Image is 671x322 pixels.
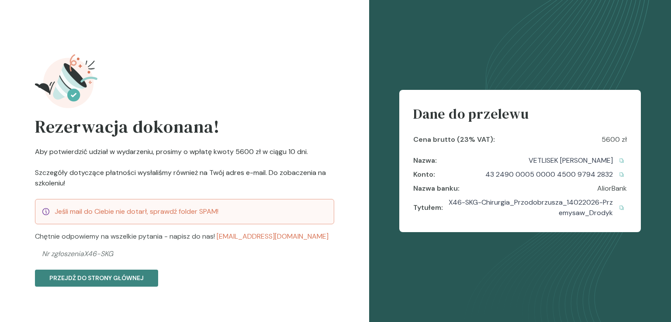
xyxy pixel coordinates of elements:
p: Nazwa : [413,155,437,166]
a: [EMAIL_ADDRESS][DOMAIN_NAME] [217,232,329,241]
button: Copy to clipboard [616,155,627,166]
img: registration_success.svg [35,49,99,113]
h3: Rezerwacja dokonana! [35,113,334,147]
p: Aby potwierdzić udział w wydarzeniu, prosimy o wpłatę kwoty 5600 zł w ciągu 10 dni. [35,147,334,157]
p: Nazwa banku : [413,183,460,194]
p: Jeśli mail do Ciebie nie dotarł, sprawdź folder SPAM! [55,206,218,217]
p: Szczegóły dotyczące płatności wysłaliśmy również na Twój adres e-mail. Do zobaczenia na szkoleniu! [35,168,334,188]
h4: Dane do przelewu [413,104,627,131]
a: Przejdź do strony głównej [35,259,334,287]
p: X46-SKG-Chirurgia_Przodobrzusza_14022026-Przemysaw_Drodyk [446,197,613,218]
p: VETLISEK [PERSON_NAME] [529,155,613,166]
p: Konto : [413,169,435,180]
p: AliorBank [597,183,627,194]
button: Copy to clipboard [616,202,627,213]
p: Cena brutto (23% VAT) : [413,134,495,145]
p: Chętnie odpowiemy na wszelkie pytania - napisz do nas! [35,224,334,249]
button: Przejdź do strony głównej [35,270,158,287]
p: 43 2490 0005 0000 4500 9794 2832 [485,169,613,180]
p: Nr zgłoszenia X46-SKG [35,249,334,259]
p: Tytułem : [413,202,443,213]
p: 5600 zł [602,134,627,145]
p: Przejdź do strony głównej [49,274,144,283]
button: Copy to clipboard [616,169,627,180]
